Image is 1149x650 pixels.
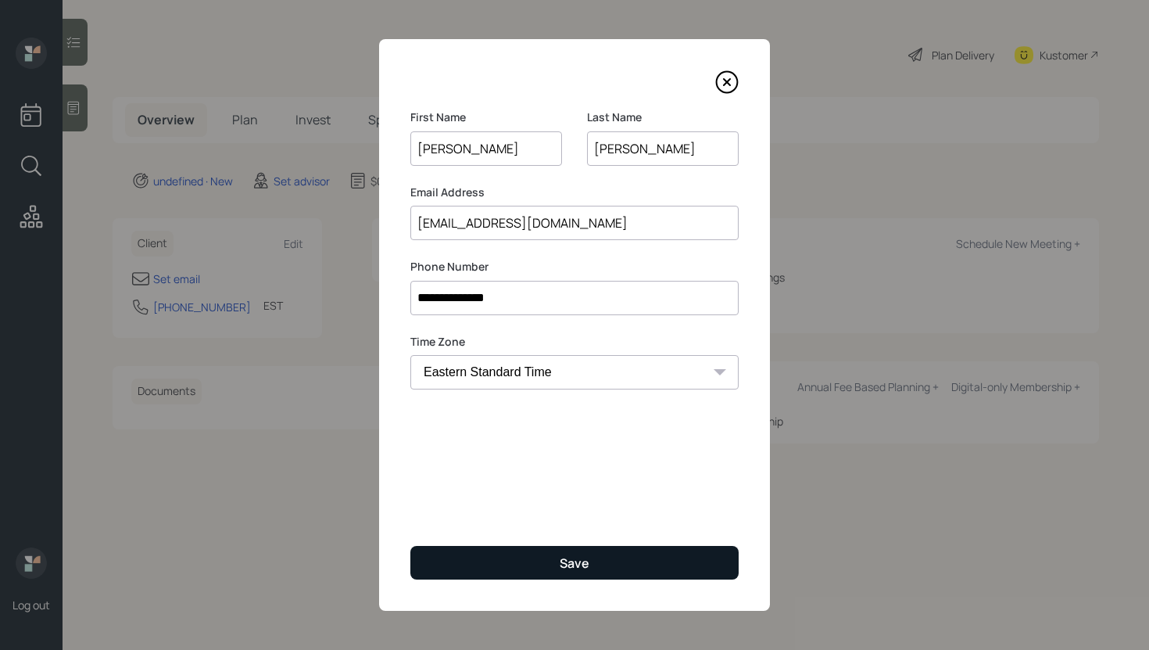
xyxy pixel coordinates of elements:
label: Email Address [410,185,739,200]
div: Save [560,555,589,572]
label: Phone Number [410,259,739,275]
label: Time Zone [410,334,739,350]
label: First Name [410,110,562,125]
button: Save [410,546,739,580]
label: Last Name [587,110,739,125]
